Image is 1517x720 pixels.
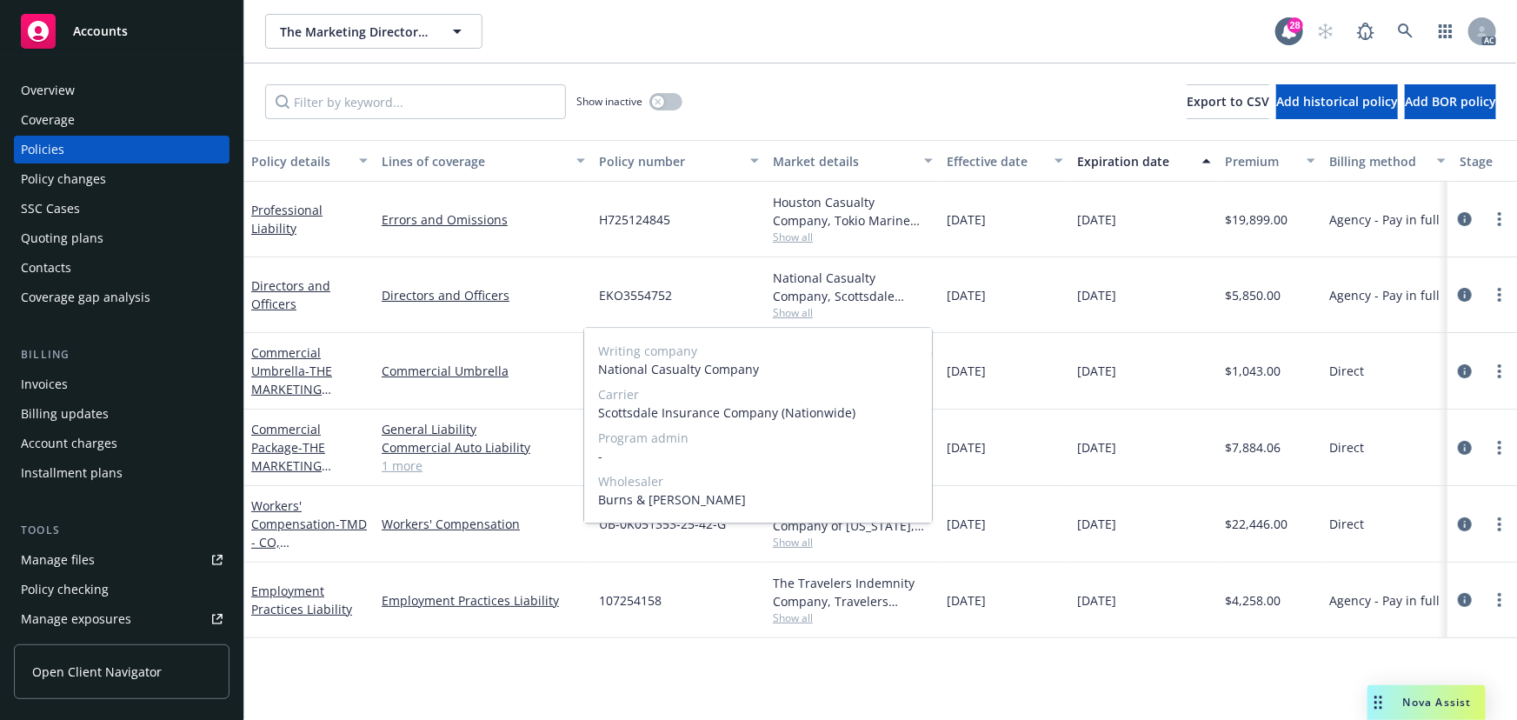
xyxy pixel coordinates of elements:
span: [DATE] [1077,362,1116,380]
a: Policies [14,136,230,163]
a: more [1489,361,1510,382]
a: Employment Practices Liability [251,583,352,617]
div: Policy changes [21,165,106,193]
div: Overview [21,77,75,104]
span: Direct [1329,438,1364,457]
span: Agency - Pay in full [1329,210,1440,229]
a: General Liability [382,420,585,438]
button: Expiration date [1070,140,1218,182]
a: Switch app [1428,14,1463,49]
div: Manage exposures [21,605,131,633]
a: Professional Liability [251,202,323,237]
a: Search [1388,14,1423,49]
span: [DATE] [1077,515,1116,533]
span: [DATE] [947,286,986,304]
span: Carrier [598,385,918,403]
div: The Travelers Indemnity Company, Travelers Insurance, Burns & [PERSON_NAME] [773,574,933,610]
a: Invoices [14,370,230,398]
span: - [598,447,918,465]
a: Commercial Package [251,421,363,547]
span: $19,899.00 [1225,210,1287,229]
a: Commercial Umbrella [251,344,363,470]
span: [DATE] [947,515,986,533]
a: Report a Bug [1348,14,1383,49]
span: Program admin [598,429,918,447]
span: 107254158 [599,591,662,610]
span: [DATE] [1077,438,1116,457]
div: Coverage [21,106,75,134]
span: Show all [773,305,933,320]
div: Policy details [251,152,349,170]
span: Writing company [598,342,918,360]
a: more [1489,437,1510,458]
a: SSC Cases [14,195,230,223]
span: $4,258.00 [1225,591,1281,610]
a: Manage exposures [14,605,230,633]
button: Premium [1218,140,1322,182]
a: Policy checking [14,576,230,603]
div: Account charges [21,430,117,457]
div: Policy number [599,152,740,170]
span: Agency - Pay in full [1329,286,1440,304]
a: Billing updates [14,400,230,428]
span: [DATE] [947,210,986,229]
button: Lines of coverage [375,140,592,182]
span: [DATE] [1077,286,1116,304]
a: circleInformation [1454,514,1475,535]
div: Installment plans [21,459,123,487]
div: Invoices [21,370,68,398]
a: Workers' Compensation [382,515,585,533]
span: [DATE] [1077,591,1116,610]
span: $7,884.06 [1225,438,1281,457]
span: $5,850.00 [1225,286,1281,304]
a: Employment Practices Liability [382,591,585,610]
div: Policy checking [21,576,109,603]
span: [DATE] [947,591,986,610]
a: Directors and Officers [382,286,585,304]
button: Policy number [592,140,766,182]
span: Open Client Navigator [32,663,162,681]
div: Billing method [1329,152,1427,170]
a: circleInformation [1454,209,1475,230]
a: Commercial Umbrella [382,362,585,380]
a: circleInformation [1454,590,1475,610]
span: - THE MARKETING DIRECTORS, INC.- [GEOGRAPHIC_DATA]/[GEOGRAPHIC_DATA] [251,363,363,470]
span: UB-0K051353-25-42-G [599,515,726,533]
a: Account charges [14,430,230,457]
span: The Marketing Directors, Inc. [280,23,430,41]
span: Burns & [PERSON_NAME] [598,490,918,509]
input: Filter by keyword... [265,84,566,119]
button: Policy details [244,140,375,182]
span: - THE MARKETING DIRECTORS, INC. - [GEOGRAPHIC_DATA]/[GEOGRAPHIC_DATA] [251,439,363,547]
button: Add BOR policy [1405,84,1496,119]
span: Agency - Pay in full [1329,591,1440,610]
a: circleInformation [1454,284,1475,305]
button: Export to CSV [1187,84,1269,119]
span: [DATE] [1077,210,1116,229]
a: Start snowing [1308,14,1343,49]
div: Tools [14,522,230,539]
div: Premium [1225,152,1296,170]
button: Billing method [1322,140,1453,182]
a: circleInformation [1454,361,1475,382]
span: [DATE] [947,362,986,380]
span: Add historical policy [1276,93,1398,110]
a: Coverage [14,106,230,134]
a: Coverage gap analysis [14,283,230,311]
a: 1 more [382,457,585,475]
div: Drag to move [1367,685,1389,720]
a: more [1489,590,1510,610]
div: Houston Casualty Company, Tokio Marine HCC, Burns & [PERSON_NAME] [773,193,933,230]
a: circleInformation [1454,437,1475,458]
a: Accounts [14,7,230,56]
a: Contacts [14,254,230,282]
a: more [1489,209,1510,230]
div: Coverage gap analysis [21,283,150,311]
span: Add BOR policy [1405,93,1496,110]
span: $1,043.00 [1225,362,1281,380]
span: Direct [1329,362,1364,380]
div: Market details [773,152,914,170]
span: $22,446.00 [1225,515,1287,533]
span: Direct [1329,515,1364,533]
